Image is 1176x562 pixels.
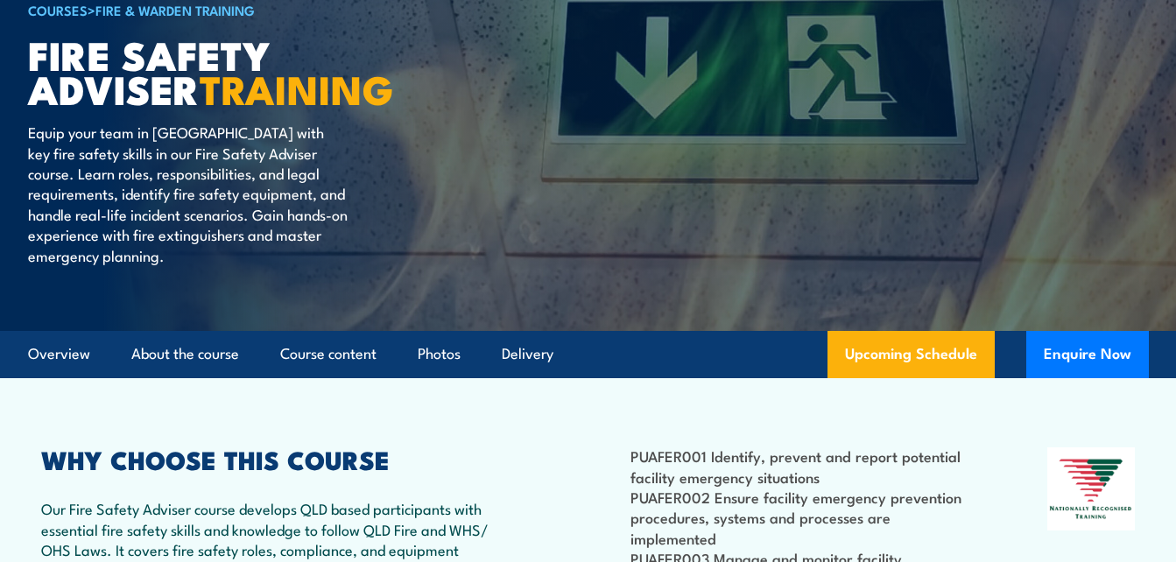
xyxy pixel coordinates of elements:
[630,446,968,487] li: PUAFER001 Identify, prevent and report potential facility emergency situations
[200,58,394,118] strong: TRAINING
[418,331,461,377] a: Photos
[28,37,461,105] h1: FIRE SAFETY ADVISER
[1047,447,1135,530] img: Nationally Recognised Training logo.
[502,331,553,377] a: Delivery
[630,487,968,548] li: PUAFER002 Ensure facility emergency prevention procedures, systems and processes are implemented
[28,331,90,377] a: Overview
[827,331,995,378] a: Upcoming Schedule
[280,331,377,377] a: Course content
[41,447,516,470] h2: WHY CHOOSE THIS COURSE
[28,122,348,265] p: Equip your team in [GEOGRAPHIC_DATA] with key fire safety skills in our Fire Safety Adviser cours...
[1026,331,1149,378] button: Enquire Now
[131,331,239,377] a: About the course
